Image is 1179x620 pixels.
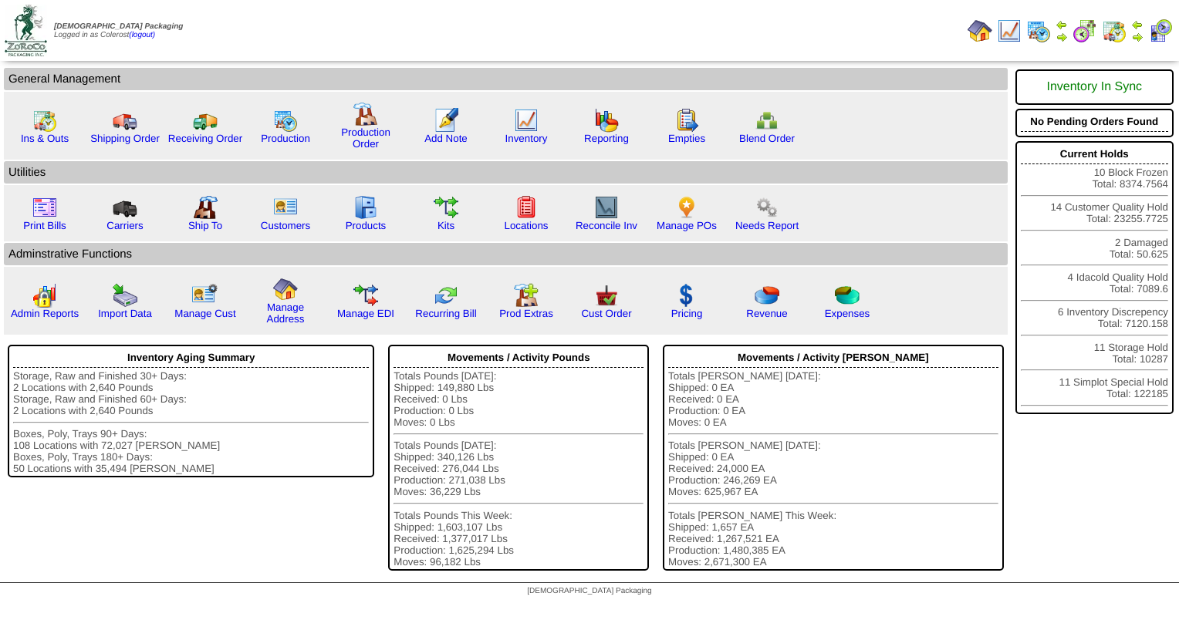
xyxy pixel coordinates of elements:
a: Import Data [98,308,152,319]
a: Cust Order [581,308,631,319]
img: truck.gif [113,108,137,133]
a: Products [346,220,387,231]
img: home.gif [273,277,298,302]
div: Current Holds [1021,144,1168,164]
img: prodextras.gif [514,283,539,308]
a: Receiving Order [168,133,242,144]
img: orders.gif [434,108,458,133]
img: edi.gif [353,283,378,308]
img: invoice2.gif [32,195,57,220]
img: line_graph2.gif [594,195,619,220]
div: Storage, Raw and Finished 30+ Days: 2 Locations with 2,640 Pounds Storage, Raw and Finished 60+ D... [13,370,369,474]
img: pie_chart.png [755,283,779,308]
a: Admin Reports [11,308,79,319]
div: Inventory Aging Summary [13,348,369,368]
a: Shipping Order [90,133,160,144]
img: calendarprod.gif [273,108,298,133]
span: [DEMOGRAPHIC_DATA] Packaging [527,587,651,595]
img: factory2.gif [193,195,218,220]
img: home.gif [968,19,992,43]
a: Production Order [341,126,390,150]
a: Production [261,133,310,144]
a: (logout) [129,31,155,39]
img: arrowleft.gif [1131,19,1144,31]
img: po.png [674,195,699,220]
a: Manage POs [657,220,717,231]
div: 10 Block Frozen Total: 8374.7564 14 Customer Quality Hold Total: 23255.7725 2 Damaged Total: 50.6... [1015,141,1174,414]
div: No Pending Orders Found [1021,112,1168,132]
img: workorder.gif [674,108,699,133]
img: graph.gif [594,108,619,133]
a: Reporting [584,133,629,144]
a: Print Bills [23,220,66,231]
a: Blend Order [739,133,795,144]
img: calendarcustomer.gif [1148,19,1173,43]
a: Kits [437,220,454,231]
a: Ship To [188,220,222,231]
img: customers.gif [273,195,298,220]
img: arrowright.gif [1056,31,1068,43]
a: Expenses [825,308,870,319]
td: Adminstrative Functions [4,243,1008,265]
img: workflow.png [755,195,779,220]
img: calendarinout.gif [1102,19,1127,43]
td: Utilities [4,161,1008,184]
img: calendarprod.gif [1026,19,1051,43]
img: dollar.gif [674,283,699,308]
a: Ins & Outs [21,133,69,144]
a: Carriers [106,220,143,231]
div: Movements / Activity Pounds [394,348,644,368]
img: arrowleft.gif [1056,19,1068,31]
img: zoroco-logo-small.webp [5,5,47,56]
img: line_graph.gif [514,108,539,133]
img: cust_order.png [594,283,619,308]
a: Empties [668,133,705,144]
a: Reconcile Inv [576,220,637,231]
div: Inventory In Sync [1021,72,1168,102]
div: Totals Pounds [DATE]: Shipped: 149,880 Lbs Received: 0 Lbs Production: 0 Lbs Moves: 0 Lbs Totals ... [394,370,644,568]
a: Needs Report [735,220,799,231]
img: locations.gif [514,195,539,220]
a: Locations [504,220,548,231]
img: factory.gif [353,102,378,126]
img: truck2.gif [193,108,218,133]
div: Totals [PERSON_NAME] [DATE]: Shipped: 0 EA Received: 0 EA Production: 0 EA Moves: 0 EA Totals [PE... [668,370,998,568]
img: network.png [755,108,779,133]
a: Revenue [746,308,787,319]
a: Prod Extras [499,308,553,319]
img: calendarinout.gif [32,108,57,133]
span: [DEMOGRAPHIC_DATA] Packaging [54,22,183,31]
a: Inventory [505,133,548,144]
img: line_graph.gif [997,19,1022,43]
div: Movements / Activity [PERSON_NAME] [668,348,998,368]
img: graph2.png [32,283,57,308]
img: truck3.gif [113,195,137,220]
a: Recurring Bill [415,308,476,319]
img: workflow.gif [434,195,458,220]
a: Manage Cust [174,308,235,319]
td: General Management [4,68,1008,90]
span: Logged in as Colerost [54,22,183,39]
img: cabinet.gif [353,195,378,220]
img: import.gif [113,283,137,308]
a: Manage EDI [337,308,394,319]
img: arrowright.gif [1131,31,1144,43]
a: Manage Address [267,302,305,325]
a: Pricing [671,308,703,319]
img: calendarblend.gif [1073,19,1097,43]
img: reconcile.gif [434,283,458,308]
a: Customers [261,220,310,231]
img: pie_chart2.png [835,283,860,308]
img: managecust.png [191,283,220,308]
a: Add Note [424,133,468,144]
